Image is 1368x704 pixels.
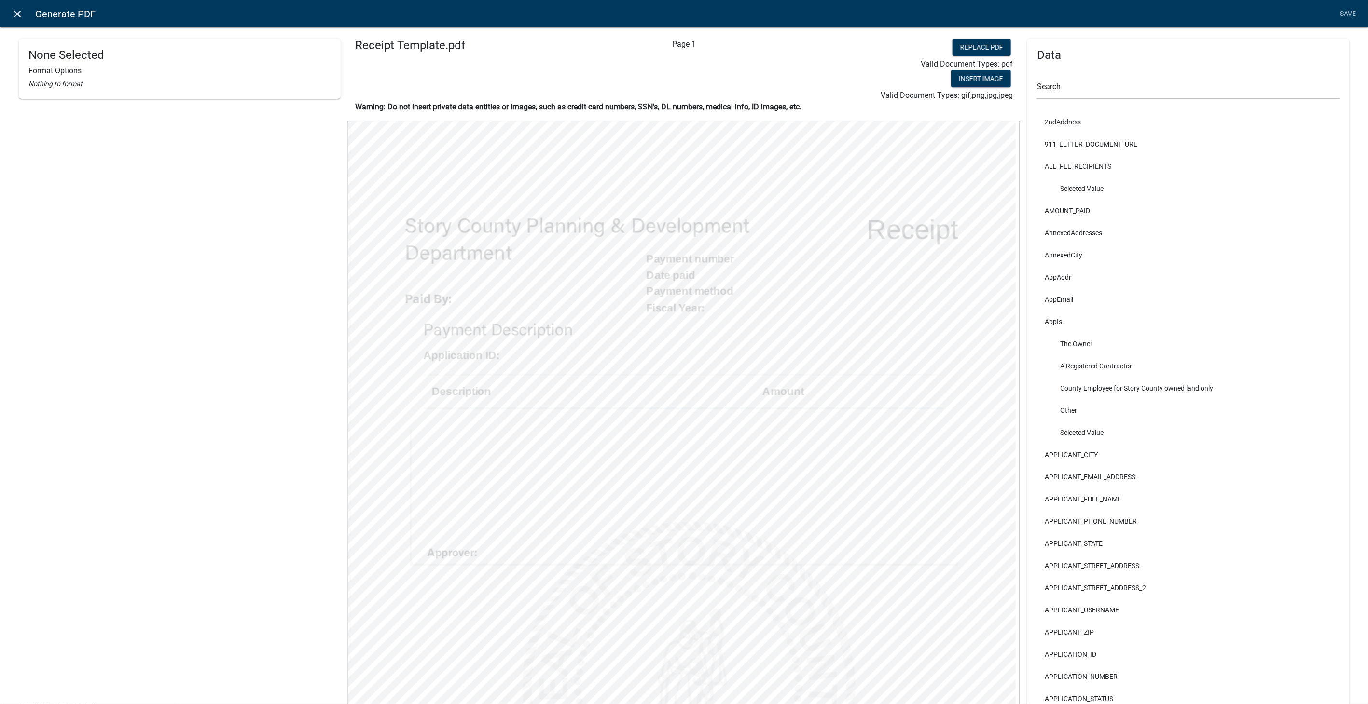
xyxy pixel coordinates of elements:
[1037,532,1340,555] li: APPLICANT_STATE
[1037,488,1340,510] li: APPLICANT_FULL_NAME
[1037,510,1340,532] li: APPLICANT_PHONE_NUMBER
[1037,444,1340,466] li: APPLICANT_CITY
[921,59,1013,68] span: Valid Document Types: pdf
[1037,466,1340,488] li: APPLICANT_EMAIL_ADDRESS
[1037,599,1340,621] li: APPLICANT_USERNAME
[1037,665,1340,688] li: APPLICATION_NUMBER
[951,70,1011,87] button: Insert Image
[355,101,1013,113] p: Warning: Do not insert private data entities or images, such as credit card numbers, SSN’s, DL nu...
[1037,244,1340,266] li: AnnexedCity
[12,8,24,20] i: close
[35,4,96,24] span: Generate PDF
[28,80,83,88] i: Nothing to format
[953,39,1011,56] button: Replace PDF
[1037,377,1340,399] li: County Employee for Story County owned land only
[1037,48,1340,62] h4: Data
[1037,177,1340,200] li: Selected Value
[1037,643,1340,665] li: APPLICATION_ID
[1037,155,1340,177] li: ALL_FEE_RECIPIENTS
[1037,421,1340,444] li: Selected Value
[1037,288,1340,311] li: AppEmail
[672,40,696,49] span: Page 1
[1037,222,1340,244] li: AnnexedAddresses
[1037,133,1340,155] li: 911_LETTER_DOCUMENT_URL
[1037,111,1340,133] li: 2ndAddress
[1037,311,1340,333] li: AppIs
[1037,355,1340,377] li: A Registered Contractor
[28,48,331,62] h4: None Selected
[1037,266,1340,288] li: AppAddr
[881,91,1013,100] span: Valid Document Types: gif,png,jpg,jpeg
[1037,200,1340,222] li: AMOUNT_PAID
[1037,577,1340,599] li: APPLICANT_STREET_ADDRESS_2
[1336,5,1360,23] a: Save
[1037,399,1340,421] li: Other
[1037,621,1340,643] li: APPLICANT_ZIP
[28,66,331,75] h6: Format Options
[355,39,565,53] h4: Receipt Template.pdf
[1037,555,1340,577] li: APPLICANT_STREET_ADDRESS
[1037,333,1340,355] li: The Owner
